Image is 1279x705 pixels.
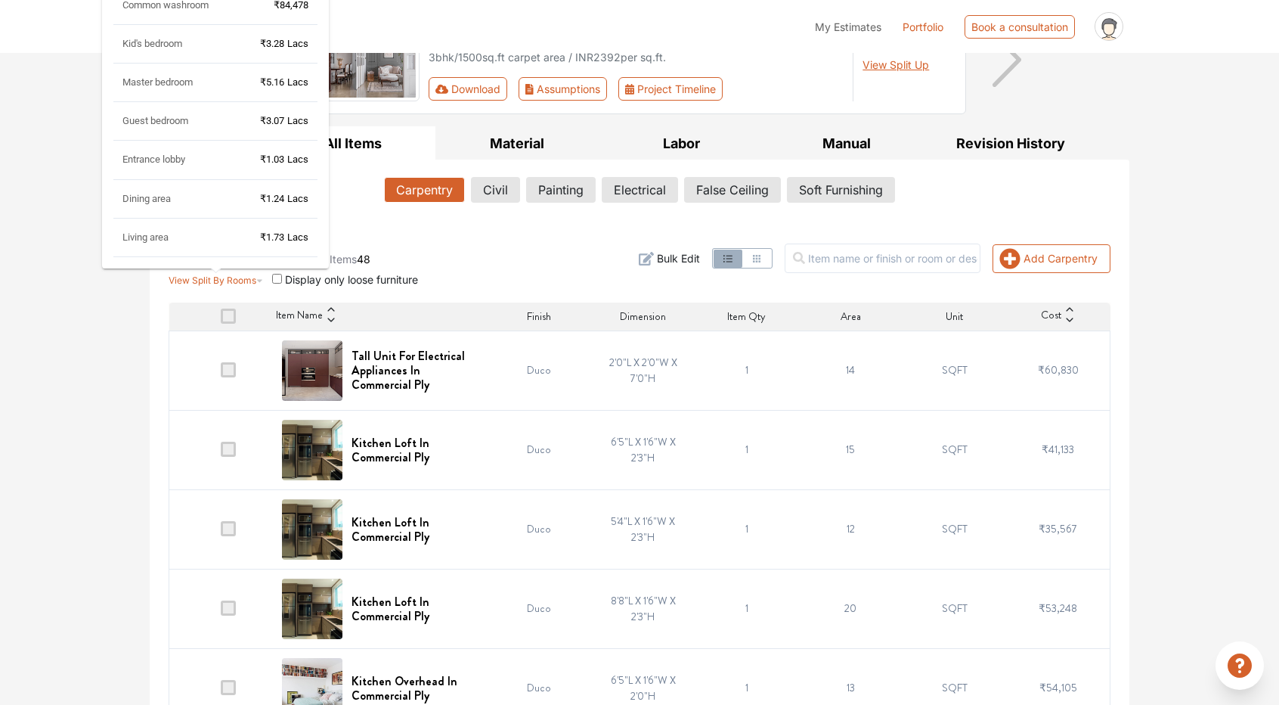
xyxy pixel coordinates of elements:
[862,58,929,71] span: View Split Up
[785,244,980,273] input: Item name or finish or room or description
[1039,521,1077,536] span: ₹35,567
[903,569,1006,648] td: SQFT
[287,38,308,49] span: Lacs
[282,499,342,560] img: Kitchen Loft In Commercial Ply
[122,76,193,88] span: Master bedroom
[695,331,798,410] td: 1
[351,349,478,393] h6: Tall Unit For Electrical Appliances In Commercial Ply
[862,36,911,54] span: ₹35.88
[287,154,308,165] span: Lacs
[599,126,764,160] button: Labor
[260,193,284,204] span: ₹1.24
[815,20,881,33] span: My Estimates
[122,115,188,126] span: Guest bedroom
[695,410,798,489] td: 1
[799,410,903,489] td: 15
[695,569,798,648] td: 1
[488,331,591,410] td: Duco
[429,49,844,65] div: 3bhk / 1500 sq.ft carpet area / INR 2392 per sq.ft.
[519,77,607,101] button: Assumptions
[1042,442,1074,457] span: ₹41,133
[903,19,943,35] a: Portfolio
[260,154,284,165] span: ₹1.03
[602,177,678,203] button: Electrical
[903,410,1006,489] td: SQFT
[903,489,1006,569] td: SQFT
[591,410,695,489] td: 6'5"L X 1'6"W X 2'3"H
[271,126,435,160] button: All Items
[302,253,357,266] span: Total Items
[591,489,695,569] td: 5'4"L X 1'6"W X 2'3"H
[260,231,284,243] span: ₹1.73
[488,489,591,569] td: Duco
[591,331,695,410] td: 2'0"L X 2'0"W X 7'0"H
[799,331,903,410] td: 14
[946,309,963,325] span: Unit
[620,309,666,325] span: Dimension
[657,250,700,266] span: Bulk Edit
[1039,601,1077,616] span: ₹53,248
[488,569,591,648] td: Duco
[287,76,308,88] span: Lacs
[684,177,781,203] button: False Ceiling
[928,126,1093,160] button: Revision History
[618,77,723,101] button: Project Timeline
[122,193,171,204] span: Dining area
[285,273,418,286] span: Display only loose furniture
[764,126,929,160] button: Manual
[993,33,1022,87] img: arrow right
[471,177,520,203] button: Civil
[282,340,342,401] img: Tall Unit For Electrical Appliances In Commercial Ply
[527,309,551,325] span: Finish
[841,309,861,325] span: Area
[384,177,465,203] button: Carpentry
[914,36,947,54] span: Lacs
[526,177,596,203] button: Painting
[122,38,182,49] span: Kid's bedroom
[282,579,342,639] img: Kitchen Loft In Commercial Ply
[695,489,798,569] td: 1
[276,307,323,325] span: Item Name
[351,674,478,703] h6: Kitchen Overhead In Commercial Ply
[323,18,420,101] img: gallery
[965,15,1075,39] div: Book a consultation
[1041,307,1061,325] span: Cost
[351,515,478,544] h6: Kitchen Loft In Commercial Ply
[488,410,591,489] td: Duco
[429,77,844,101] div: Toolbar with button groups
[287,115,308,126] span: Lacs
[435,126,600,160] button: Material
[639,250,700,266] button: Bulk Edit
[429,77,508,101] button: Download
[429,77,735,101] div: First group
[169,275,256,286] span: View Split By Rooms
[122,231,169,243] span: Living area
[787,177,895,203] button: Soft Furnishing
[591,569,695,648] td: 8'8"L X 1'6"W X 2'3"H
[862,57,929,73] button: View Split Up
[122,154,185,165] span: Entrance lobby
[260,76,284,88] span: ₹5.16
[351,595,478,623] h6: Kitchen Loft In Commercial Ply
[903,331,1006,410] td: SQFT
[302,251,370,267] li: 48
[799,489,903,569] td: 12
[1038,362,1079,377] span: ₹60,830
[993,244,1110,273] button: Add Carpentry
[351,436,478,464] h6: Kitchen Loft In Commercial Ply
[287,193,308,204] span: Lacs
[799,569,903,648] td: 20
[1039,680,1077,695] span: ₹54,105
[260,115,284,126] span: ₹3.07
[727,309,766,325] span: Item Qty
[282,420,342,480] img: Kitchen Loft In Commercial Ply
[260,38,284,49] span: ₹3.28
[287,231,308,243] span: Lacs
